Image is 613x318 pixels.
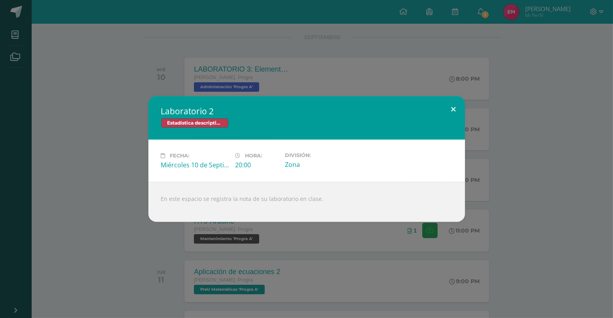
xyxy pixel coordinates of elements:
[161,106,452,117] h2: Laboratorio 2
[245,153,262,159] span: Hora:
[148,182,465,222] div: En este espacio se registra la nota de su laboratorio en clase.
[170,153,190,159] span: Fecha:
[442,96,465,123] button: Close (Esc)
[161,118,228,128] span: Estadística descriptiva
[235,161,279,169] div: 20:00
[285,152,353,158] label: División:
[285,160,353,169] div: Zona
[161,161,229,169] div: Miércoles 10 de Septiembre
